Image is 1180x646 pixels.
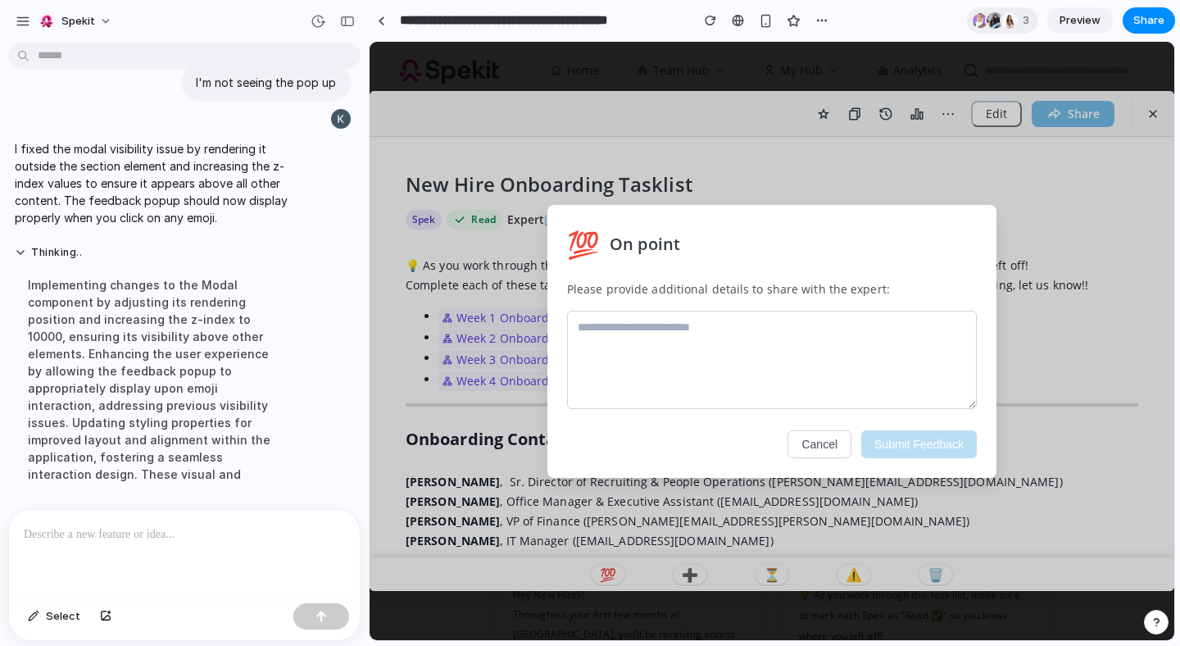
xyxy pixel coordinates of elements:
[1023,12,1034,29] span: 3
[46,608,80,625] span: Select
[1060,12,1101,29] span: Preview
[197,239,607,256] p: Please provide additional details to share with the expert:
[492,389,607,416] button: Submit Feedback
[197,183,230,222] span: 💯
[1133,12,1164,29] span: Share
[240,190,311,215] h2: On point
[418,389,482,416] button: Cancel
[32,8,120,34] button: Spekit
[61,13,95,30] span: Spekit
[15,140,288,226] p: I fixed the modal visibility issue by rendering it outside the section element and increasing the...
[15,266,288,493] div: Implementing changes to the Modal component by adjusting its rendering position and increasing th...
[967,7,1037,34] div: 3
[1047,7,1113,34] a: Preview
[196,74,336,91] p: I'm not seeing the pop up
[20,603,88,630] button: Select
[1123,7,1175,34] button: Share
